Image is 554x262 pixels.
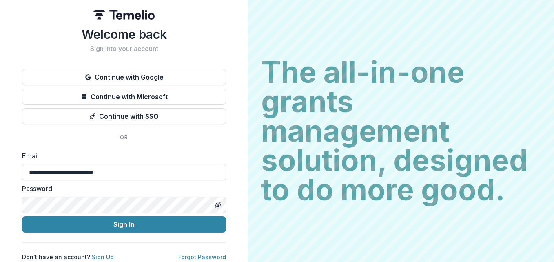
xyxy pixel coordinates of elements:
[22,89,226,105] button: Continue with Microsoft
[93,10,155,20] img: Temelio
[211,198,224,211] button: Toggle password visibility
[22,151,221,161] label: Email
[22,184,221,193] label: Password
[22,108,226,124] button: Continue with SSO
[22,216,226,233] button: Sign In
[22,253,114,261] p: Don't have an account?
[178,253,226,260] a: Forgot Password
[92,253,114,260] a: Sign Up
[22,45,226,53] h2: Sign into your account
[22,27,226,42] h1: Welcome back
[22,69,226,85] button: Continue with Google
